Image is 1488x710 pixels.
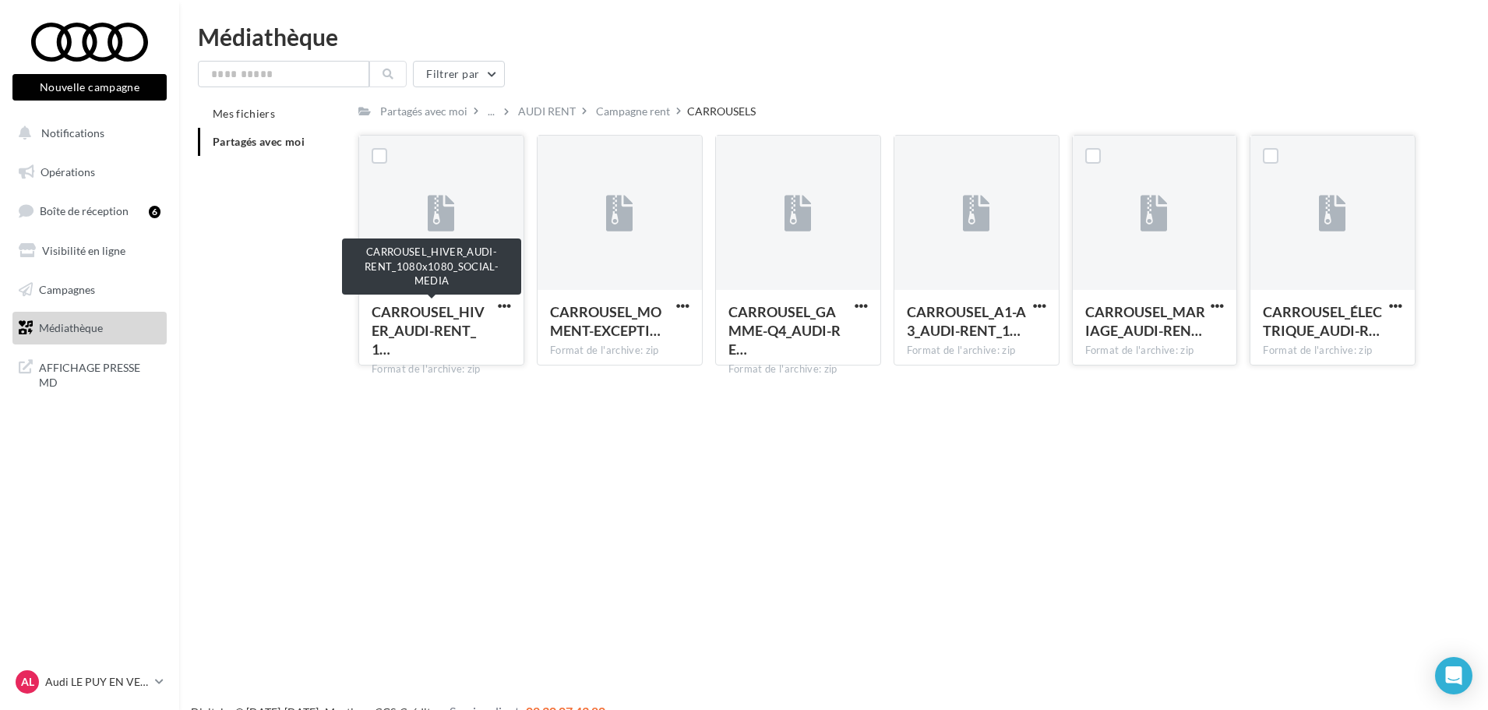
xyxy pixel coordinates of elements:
span: CARROUSEL_A1-A3_AUDI-RENT_1080x1080_SOCIAL-MEDIA [907,303,1026,339]
a: Campagnes [9,274,170,306]
div: Médiathèque [198,25,1469,48]
button: Filtrer par [413,61,505,87]
span: CARROUSEL_HIVER_AUDI-RENT_1080x1080_SOCIAL-MEDIA [372,303,485,358]
a: Opérations [9,156,170,189]
div: Format de l'archive: zip [907,344,1046,358]
span: Visibilité en ligne [42,244,125,257]
a: Visibilité en ligne [9,235,170,267]
div: 6 [149,206,160,218]
span: CARROUSEL_ÉLECTRIQUE_AUDI-RENT_1080x1080_SOCIAL-MEDIA [1263,303,1382,339]
div: ... [485,101,498,122]
span: Boîte de réception [40,204,129,217]
div: Partagés avec moi [380,104,467,119]
div: Format de l'archive: zip [372,362,511,376]
span: AL [21,674,34,690]
div: CARROUSEL_HIVER_AUDI-RENT_1080x1080_SOCIAL-MEDIA [342,238,521,295]
button: Notifications [9,117,164,150]
span: Notifications [41,126,104,140]
div: Format de l'archive: zip [1085,344,1225,358]
div: Format de l'archive: zip [550,344,689,358]
a: Boîte de réception6 [9,194,170,228]
div: Campagne rent [596,104,670,119]
a: AL Audi LE PUY EN VELAY [12,667,167,697]
span: Médiathèque [39,321,103,334]
div: CARROUSELS [687,104,756,119]
div: Open Intercom Messenger [1435,657,1472,694]
a: AFFICHAGE PRESSE MD [9,351,170,397]
span: CARROUSEL_GAMME-Q4_AUDI-RENT_1080x1080_SOCIAL-MEDIA [728,303,841,358]
div: Format de l'archive: zip [1263,344,1402,358]
span: Opérations [41,165,95,178]
span: Partagés avec moi [213,135,305,148]
span: CARROUSEL_MARIAGE_AUDI-RENT_1080x1080_SOCIAL-MEDIA [1085,303,1205,339]
div: AUDI RENT [518,104,576,119]
span: AFFICHAGE PRESSE MD [39,357,160,390]
div: Format de l'archive: zip [728,362,868,376]
span: Campagnes [39,282,95,295]
span: Mes fichiers [213,107,275,120]
span: CARROUSEL_MOMENT-EXCEPTION_AUDI-RENT_1080x1080_SOCIAL-MEDIA [550,303,661,339]
a: Médiathèque [9,312,170,344]
button: Nouvelle campagne [12,74,167,101]
p: Audi LE PUY EN VELAY [45,674,149,690]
